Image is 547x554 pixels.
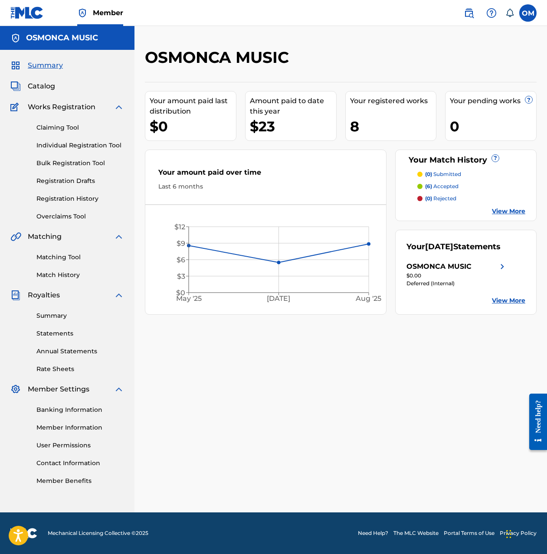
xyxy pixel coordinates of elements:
[425,170,461,178] p: submitted
[36,253,124,262] a: Matching Tool
[10,7,44,19] img: MLC Logo
[492,155,499,162] span: ?
[28,60,63,71] span: Summary
[28,102,95,112] span: Works Registration
[464,8,474,18] img: search
[28,384,89,394] span: Member Settings
[10,81,21,91] img: Catalog
[158,182,373,191] div: Last 6 months
[492,296,525,305] a: View More
[177,239,185,248] tspan: $9
[177,272,185,280] tspan: $3
[460,4,478,22] a: Public Search
[26,33,98,43] h5: OSMONCA MUSIC
[504,512,547,554] iframe: Chat Widget
[36,459,124,468] a: Contact Information
[36,194,124,203] a: Registration History
[425,183,432,189] span: (6)
[523,387,547,457] iframe: Resource Center
[350,117,436,136] div: 8
[36,270,124,280] a: Match History
[355,294,381,303] tspan: Aug '25
[450,96,536,106] div: Your pending works
[36,405,124,414] a: Banking Information
[28,231,62,242] span: Matching
[444,529,495,537] a: Portal Terms of Use
[406,261,508,287] a: OSMONCA MUSICright chevron icon$0.00Deferred (Internal)
[483,4,500,22] div: Help
[176,289,185,297] tspan: $0
[114,384,124,394] img: expand
[77,8,88,18] img: Top Rightsholder
[10,231,21,242] img: Matching
[505,9,514,17] div: Notifications
[36,347,124,356] a: Annual Statements
[406,280,508,287] div: Deferred (Internal)
[28,290,60,300] span: Royalties
[492,207,525,216] a: View More
[425,171,432,177] span: (0)
[500,529,537,537] a: Privacy Policy
[114,102,124,112] img: expand
[150,117,236,136] div: $0
[417,195,525,202] a: (0) rejected
[114,231,124,242] img: expand
[145,48,293,67] h2: OSMONCA MUSIC
[406,261,472,272] div: OSMONCA MUSIC
[10,528,37,538] img: logo
[36,123,124,132] a: Claiming Tool
[350,96,436,106] div: Your registered works
[425,182,459,190] p: accepted
[425,195,456,202] p: rejected
[10,290,21,300] img: Royalties
[36,212,124,221] a: Overclaims Tool
[250,117,336,136] div: $23
[28,81,55,91] span: Catalog
[10,60,63,71] a: SummarySummary
[36,159,124,168] a: Bulk Registration Tool
[519,4,537,22] div: User Menu
[158,167,373,182] div: Your amount paid over time
[36,176,124,186] a: Registration Drafts
[406,272,508,280] div: $0.00
[10,60,21,71] img: Summary
[10,81,55,91] a: CatalogCatalog
[48,529,148,537] span: Mechanical Licensing Collective © 2025
[10,33,21,43] img: Accounts
[450,117,536,136] div: 0
[250,96,336,117] div: Amount paid to date this year
[36,365,124,374] a: Rate Sheets
[36,141,124,150] a: Individual Registration Tool
[36,423,124,432] a: Member Information
[150,96,236,117] div: Your amount paid last distribution
[36,311,124,320] a: Summary
[425,242,453,251] span: [DATE]
[174,223,185,231] tspan: $12
[406,241,501,253] div: Your Statements
[417,182,525,190] a: (6) accepted
[406,154,525,166] div: Your Match History
[358,529,388,537] a: Need Help?
[525,96,532,103] span: ?
[425,195,432,202] span: (0)
[267,294,290,303] tspan: [DATE]
[177,256,185,264] tspan: $6
[417,170,525,178] a: (0) submitted
[176,294,201,303] tspan: May '25
[114,290,124,300] img: expand
[10,102,22,112] img: Works Registration
[10,384,21,394] img: Member Settings
[93,8,123,18] span: Member
[486,8,497,18] img: help
[36,476,124,486] a: Member Benefits
[36,329,124,338] a: Statements
[506,521,511,547] div: Drag
[393,529,439,537] a: The MLC Website
[497,261,508,272] img: right chevron icon
[36,441,124,450] a: User Permissions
